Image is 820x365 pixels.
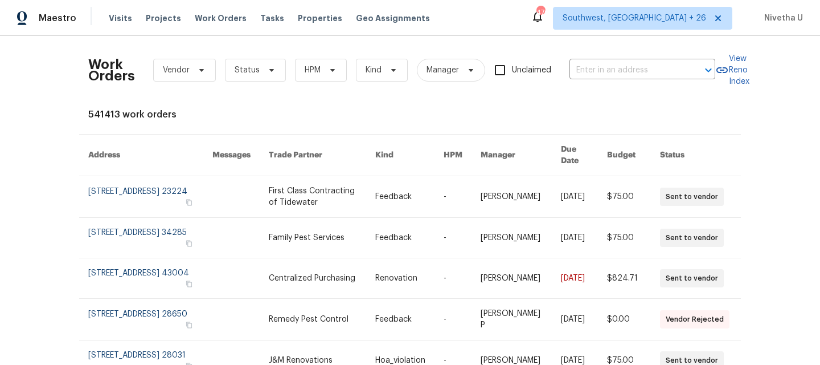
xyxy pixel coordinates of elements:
[184,197,194,208] button: Copy Address
[366,176,434,218] td: Feedback
[184,320,194,330] button: Copy Address
[434,258,471,299] td: -
[146,13,181,24] span: Projects
[471,299,552,340] td: [PERSON_NAME] P
[366,218,434,258] td: Feedback
[552,135,598,176] th: Due Date
[471,176,552,218] td: [PERSON_NAME]
[260,176,366,218] td: First Class Contracting of Tidewater
[651,135,741,176] th: Status
[260,258,366,299] td: Centralized Purchasing
[471,135,552,176] th: Manager
[39,13,76,24] span: Maestro
[512,64,551,76] span: Unclaimed
[366,258,434,299] td: Renovation
[88,109,732,120] div: 541413 work orders
[366,64,382,76] span: Kind
[434,135,471,176] th: HPM
[700,62,716,78] button: Open
[536,7,544,18] div: 470
[366,135,434,176] th: Kind
[163,64,190,76] span: Vendor
[427,64,459,76] span: Manager
[305,64,321,76] span: HPM
[356,13,430,24] span: Geo Assignments
[109,13,132,24] span: Visits
[569,62,683,79] input: Enter in an address
[79,135,203,176] th: Address
[598,135,651,176] th: Budget
[184,238,194,249] button: Copy Address
[298,13,342,24] span: Properties
[471,258,552,299] td: [PERSON_NAME]
[260,299,366,340] td: Remedy Pest Control
[760,13,803,24] span: Nivetha U
[88,59,135,82] h2: Work Orders
[260,135,366,176] th: Trade Partner
[203,135,260,176] th: Messages
[260,218,366,258] td: Family Pest Services
[195,13,247,24] span: Work Orders
[260,14,284,22] span: Tasks
[366,299,434,340] td: Feedback
[434,218,471,258] td: -
[563,13,706,24] span: Southwest, [GEOGRAPHIC_DATA] + 26
[434,299,471,340] td: -
[715,53,749,87] a: View Reno Index
[235,64,260,76] span: Status
[471,218,552,258] td: [PERSON_NAME]
[184,279,194,289] button: Copy Address
[434,176,471,218] td: -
